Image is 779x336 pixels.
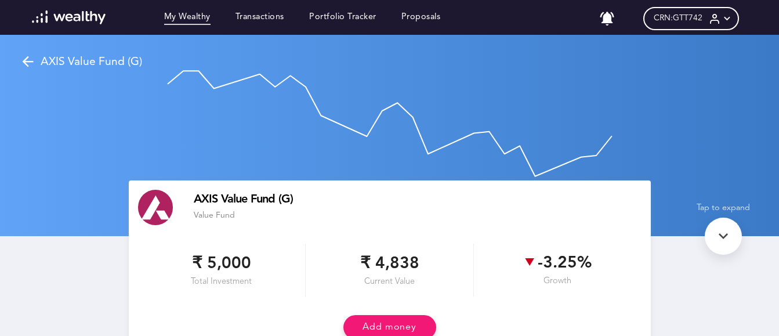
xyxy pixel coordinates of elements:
p: AXIS Value Fund (G) [41,55,142,69]
span: Total Investment [191,277,252,287]
span: CRN: GTT742 [654,13,702,23]
a: Proposals [401,12,441,25]
span: Current Value [364,277,415,287]
a: Transactions [235,12,284,25]
span: ₹ 4,838 [360,253,419,274]
span: Value Fund [194,211,235,219]
span: ₹ 5,000 [192,253,251,274]
div: AXIS Value Fund (G) [194,194,642,206]
span: Growth [544,276,571,287]
a: My Wealthy [164,12,211,25]
a: Portfolio Tracker [309,12,376,25]
img: wl-logo-white.svg [32,10,106,24]
span: -3.25% [523,254,592,273]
